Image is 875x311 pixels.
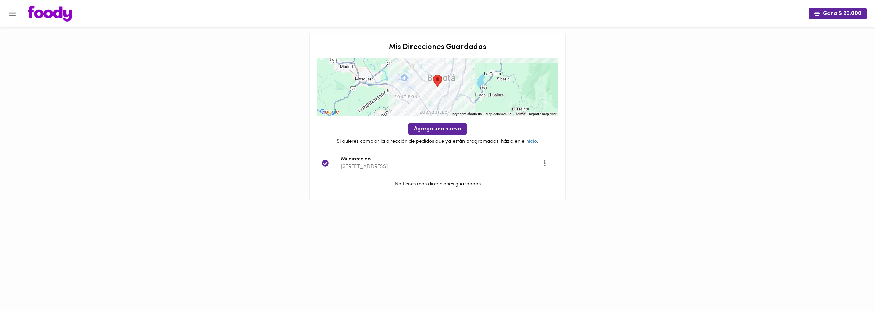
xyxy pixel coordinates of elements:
[341,163,542,170] p: [STREET_ADDRESS]
[814,11,861,17] span: Gana $ 20.000
[408,123,467,135] button: Agrega una nueva
[529,112,556,116] a: Report a map error
[28,6,72,22] img: logo.png
[433,75,442,87] div: Tu dirección
[318,108,341,116] a: Open this area in Google Maps (opens a new window)
[341,156,542,164] span: Mi dirección
[317,43,558,52] h2: Mis Direcciones Guardadas
[317,181,558,188] p: No tienes más direcciones guardadas
[414,126,461,132] span: Agrega una nueva
[4,5,21,22] button: Menu
[452,112,482,116] button: Keyboard shortcuts
[318,108,341,116] img: Google
[515,112,525,116] a: Terms
[317,138,558,145] p: Si quieres cambiar la dirección de pedidos que ya están programados, házlo en el .
[809,8,867,19] button: Gana $ 20.000
[486,112,511,116] span: Map data ©2025
[835,271,868,304] iframe: Messagebird Livechat Widget
[536,155,553,171] button: Opciones
[525,139,537,144] a: inicio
